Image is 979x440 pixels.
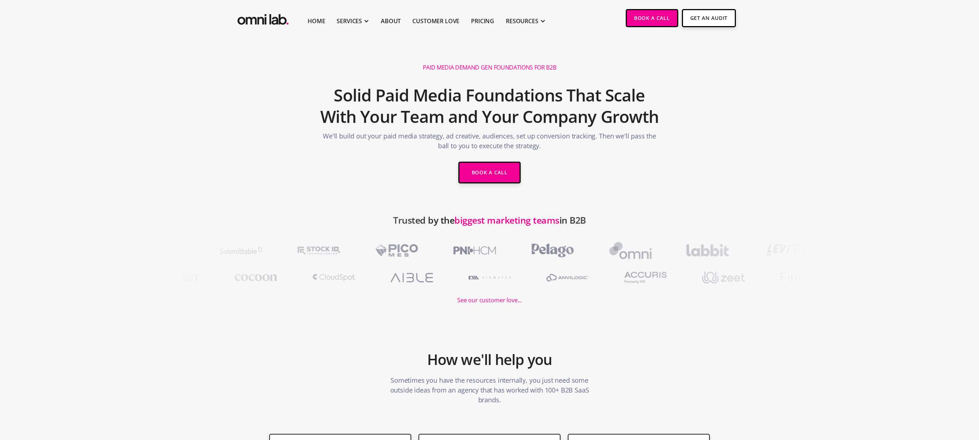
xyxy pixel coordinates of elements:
h2: Trusted by the in B2B [393,211,586,240]
a: Book a Call [458,162,521,183]
h2: Solid Paid Media Foundations That Scale With Your Team and Your Company Growth [317,81,662,132]
a: Get An Audit [682,9,736,27]
img: PelagoHealth [521,240,584,261]
h2: How we'll help you [427,347,552,372]
img: Omni Lab: B2B SaaS Demand Generation Agency [236,9,290,27]
a: home [236,9,290,27]
span: biggest marketing teams [454,214,559,226]
a: Customer Love [412,17,459,25]
div: SERVICES [337,17,362,25]
a: Pricing [471,17,494,25]
img: Aible [380,267,443,288]
img: A1RWATER [458,267,521,288]
div: See our customer love... [457,295,522,305]
a: Book a Call [626,9,678,27]
a: About [381,17,401,25]
a: Home [308,17,325,25]
div: RESOURCES [506,17,538,25]
p: Sometimes you have the resources internally, you just need some outside ideas from an agency that... [381,372,598,408]
img: PNI [443,240,506,261]
p: We'll build out your paid media strategy, ad creative, audiences, set up conversion tracking. The... [317,131,662,154]
img: Anvilogic [536,267,599,288]
a: See our customer love... [457,288,522,305]
iframe: Chat Widget [849,356,979,440]
h1: PAid MEdia Demand Gen Foundations for B2B [423,64,557,71]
